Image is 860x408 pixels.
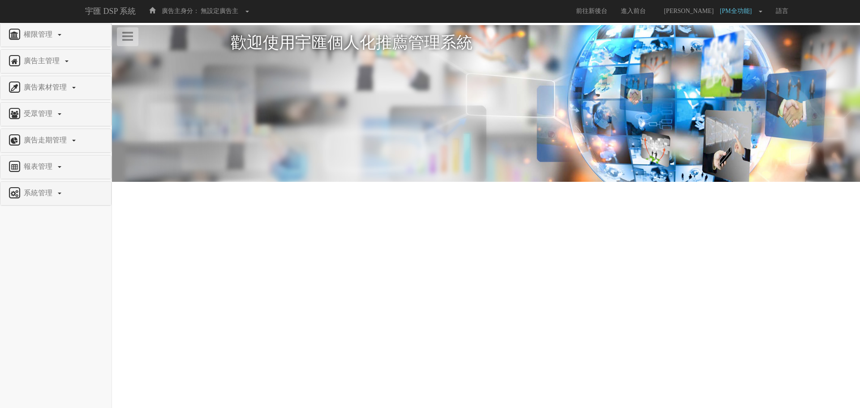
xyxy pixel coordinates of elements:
[201,8,238,14] span: 無設定廣告主
[7,54,104,69] a: 廣告主管理
[231,34,741,52] h1: 歡迎使用宇匯個人化推薦管理系統
[7,81,104,95] a: 廣告素材管理
[7,160,104,174] a: 報表管理
[21,189,57,197] span: 系統管理
[21,163,57,170] span: 報表管理
[659,8,718,14] span: [PERSON_NAME]
[21,83,71,91] span: 廣告素材管理
[162,8,199,14] span: 廣告主身分：
[21,30,57,38] span: 權限管理
[7,186,104,201] a: 系統管理
[7,133,104,148] a: 廣告走期管理
[21,57,64,64] span: 廣告主管理
[7,28,104,42] a: 權限管理
[7,107,104,121] a: 受眾管理
[21,110,57,117] span: 受眾管理
[720,8,757,14] span: [PM全功能]
[21,136,71,144] span: 廣告走期管理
